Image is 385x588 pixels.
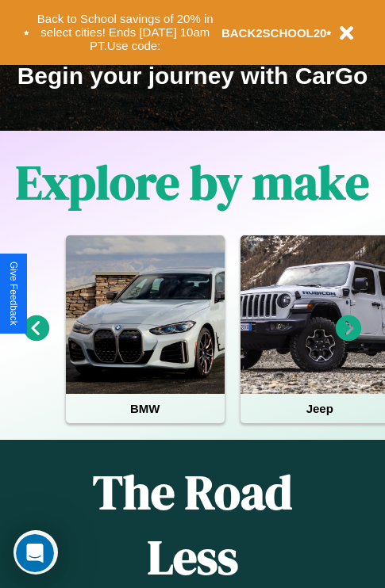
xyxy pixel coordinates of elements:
div: Give Feedback [8,262,19,326]
button: Back to School savings of 20% in select cities! Ends [DATE] 10am PT.Use code: [29,8,221,57]
b: BACK2SCHOOL20 [221,26,327,40]
iframe: Intercom live chat discovery launcher [13,530,58,575]
h1: Explore by make [16,150,369,215]
h4: BMW [66,394,225,423]
iframe: Intercom live chat [16,534,54,572]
